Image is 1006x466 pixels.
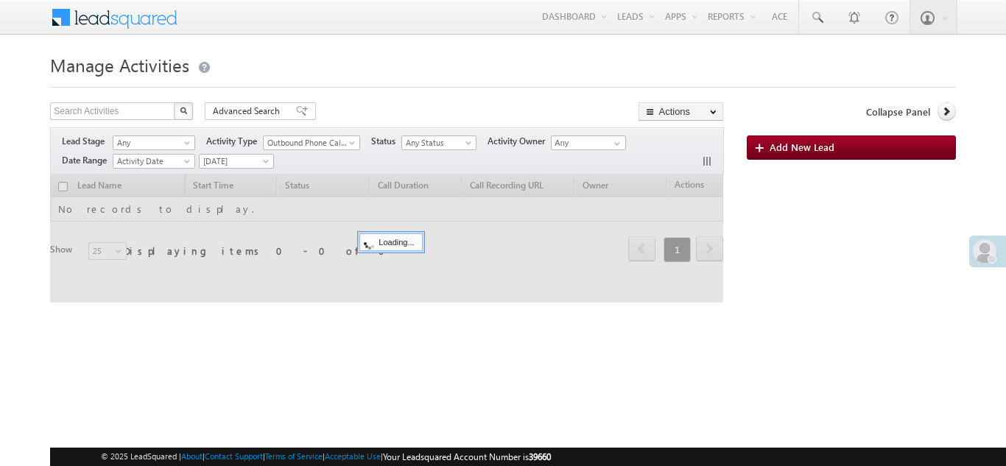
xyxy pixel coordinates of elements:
a: [DATE] [199,154,274,169]
span: Activity Type [206,135,263,148]
a: Any [113,135,195,150]
a: Activity Date [113,154,195,169]
a: Contact Support [205,451,263,461]
span: Collapse Panel [866,105,930,119]
a: Outbound Phone Call Activity [263,135,360,150]
span: Activity Owner [488,135,551,148]
img: Search [180,107,187,114]
span: Add New Lead [770,141,834,153]
span: Manage Activities [50,53,189,77]
span: [DATE] [200,155,270,168]
span: Advanced Search [213,105,284,118]
span: Lead Stage [62,135,110,148]
span: Activity Date [113,155,190,168]
div: Loading... [359,233,422,251]
span: Outbound Phone Call Activity [264,136,353,149]
span: Any Status [402,136,472,149]
a: About [181,451,203,461]
a: Acceptable Use [325,451,381,461]
input: Type to Search [551,135,626,150]
span: 39660 [529,451,551,462]
span: © 2025 LeadSquared | | | | | [101,450,551,464]
span: Status [371,135,401,148]
span: Your Leadsquared Account Number is [383,451,551,462]
a: Any Status [401,135,476,150]
a: Show All Items [606,136,625,151]
span: Date Range [62,154,113,167]
span: Any [113,136,190,149]
a: Terms of Service [265,451,323,461]
button: Actions [639,102,723,121]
